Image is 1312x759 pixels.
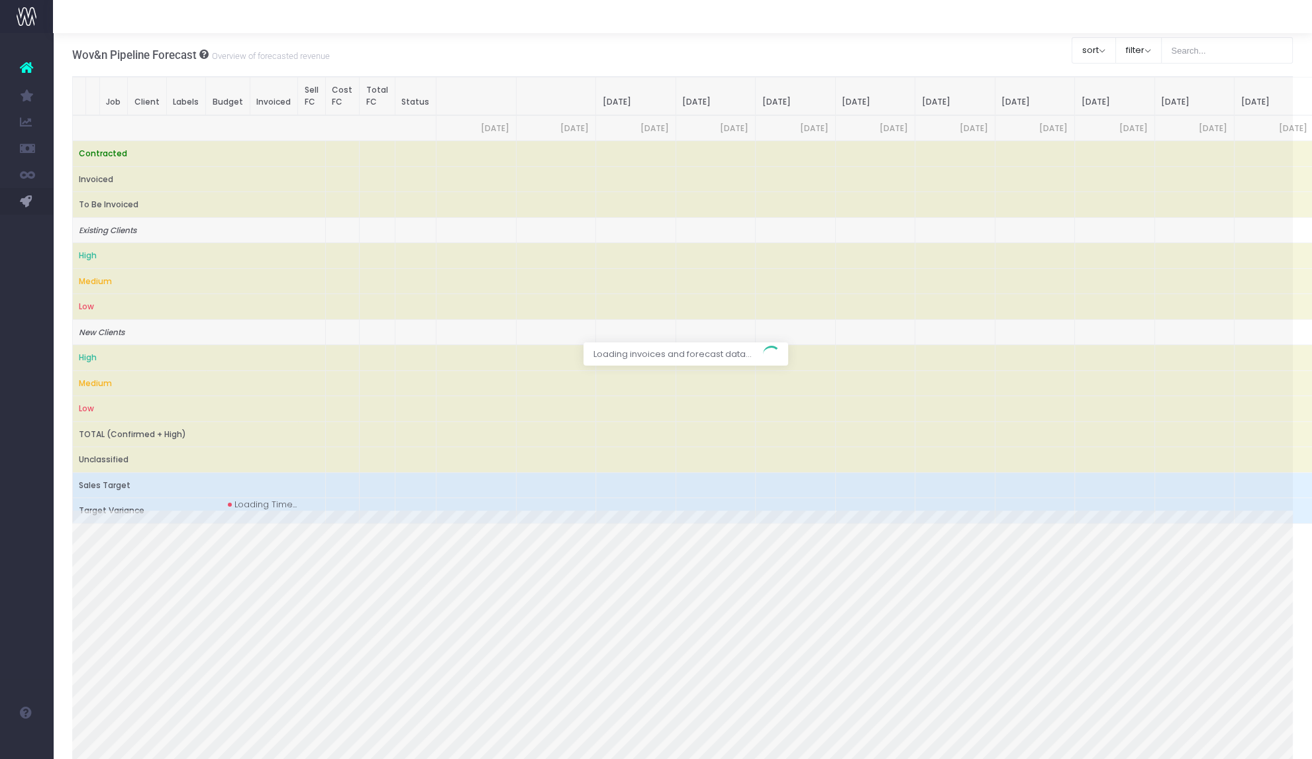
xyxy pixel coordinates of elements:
[209,48,330,62] small: Overview of forecasted revenue
[17,733,36,752] img: images/default_profile_image.png
[583,342,762,366] span: Loading invoices and forecast data...
[1161,37,1293,64] input: Search...
[1115,37,1162,64] button: filter
[1072,37,1116,64] button: sort
[72,48,197,62] span: Wov&n Pipeline Forecast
